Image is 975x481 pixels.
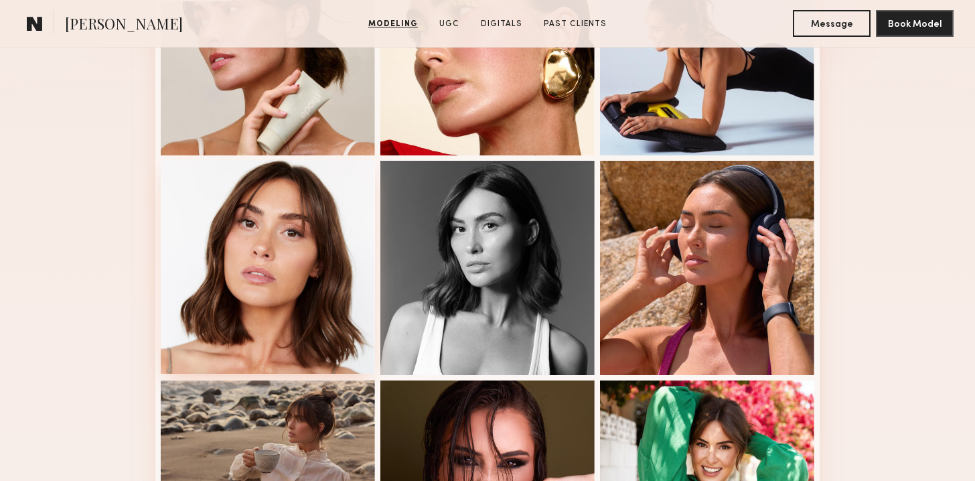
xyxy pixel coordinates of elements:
[538,18,612,30] a: Past Clients
[475,18,528,30] a: Digitals
[876,10,954,37] button: Book Model
[793,10,871,37] button: Message
[876,17,954,29] a: Book Model
[434,18,465,30] a: UGC
[65,13,183,37] span: [PERSON_NAME]
[363,18,423,30] a: Modeling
